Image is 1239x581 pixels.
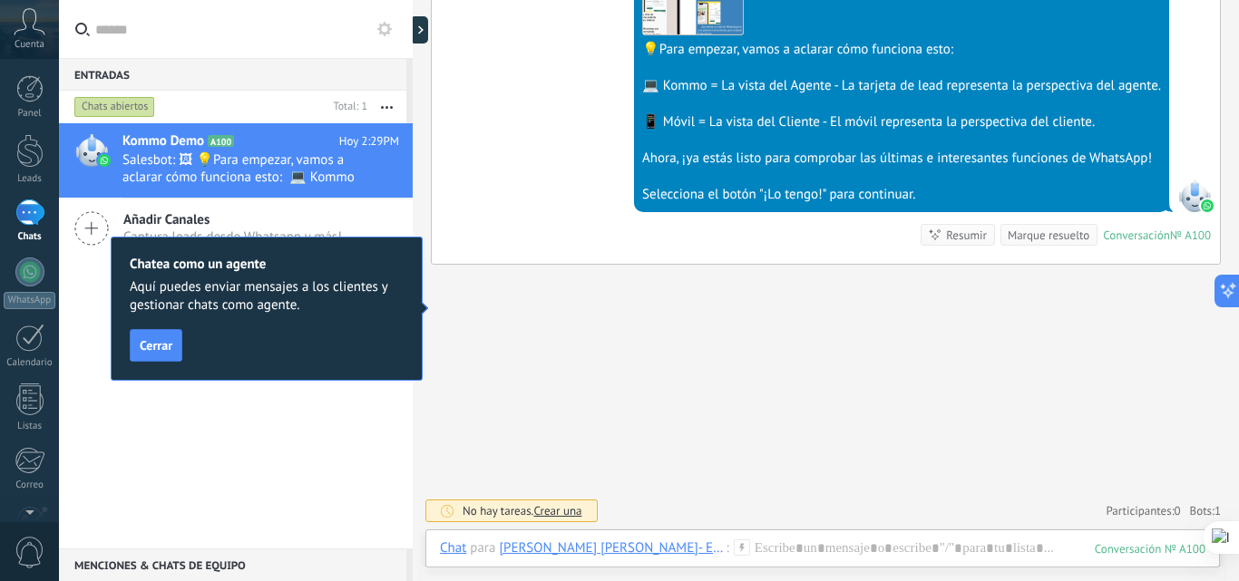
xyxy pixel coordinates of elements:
div: Panel [4,108,56,120]
div: Ahora, ¡ya estás listo para comprobar las últimas e interesantes funciones de WhatsApp! [642,150,1161,168]
span: Crear una [533,503,581,518]
div: Chats abiertos [74,96,155,118]
button: Más [367,91,406,123]
div: Listas [4,421,56,432]
span: para [470,539,495,557]
div: Selecciona el botón "¡Lo tengo!" para continuar. [642,186,1161,204]
span: A100 [208,135,234,147]
div: Conversación [1103,228,1170,243]
span: Captura leads desde Whatsapp y más! [123,228,342,246]
div: Calendario [4,357,56,369]
span: 1 [1215,503,1221,518]
h2: Chatea como un agente [130,256,404,273]
a: Kommo Demo A100 Hoy 2:29PM Salesbot: 🖼 💡Para empezar, vamos a aclarar cómo funciona esto: 💻 Kommo... [59,123,413,198]
div: № A100 [1170,228,1211,243]
span: : [726,539,728,557]
div: Leads [4,173,56,185]
div: Chats [4,231,56,243]
span: Hoy 2:29PM [339,132,399,150]
span: Salesbot: 🖼 💡Para empezar, vamos a aclarar cómo funciona esto: 💻 Kommo = La vista del Agente - La... [122,151,365,186]
span: Cerrar [140,339,172,352]
span: Cuenta [15,39,44,51]
span: Kommo Demo [122,132,204,150]
span: Bots: [1190,503,1221,518]
div: Mostrar [410,16,428,44]
span: Aquí puedes enviar mensajes a los clientes y gestionar chats como agente. [130,278,404,315]
div: 💻 Kommo = La vista del Agente - La tarjeta de lead representa la perspectiva del agente. [642,77,1161,95]
img: waba.svg [98,154,111,167]
div: No hay tareas. [463,503,582,518]
div: Entradas [59,58,406,91]
div: 100 [1095,541,1205,557]
div: WhatsApp [4,292,55,309]
a: Participantes:0 [1106,503,1180,518]
div: Menciones & Chats de equipo [59,548,406,581]
div: Correo [4,479,56,491]
span: Añadir Canales [123,211,342,228]
div: Jean Pierre Esteban Martinez- Ejecutivo De Cuenta [499,539,726,556]
div: 📱 Móvil = La vista del Cliente - El móvil representa la perspectiva del cliente. [642,113,1161,131]
img: waba.svg [1201,199,1214,212]
span: SalesBot [1178,179,1211,212]
button: Cerrar [130,329,182,362]
div: Marque resuelto [1008,227,1089,244]
span: 0 [1175,503,1181,518]
div: Total: 1 [327,98,367,116]
div: 💡Para empezar, vamos a aclarar cómo funciona esto: [642,41,1161,59]
div: Resumir [946,227,987,244]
